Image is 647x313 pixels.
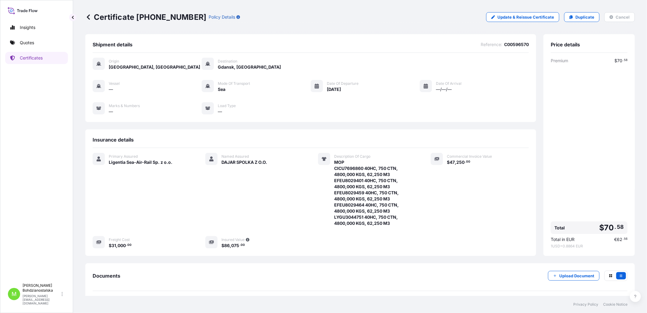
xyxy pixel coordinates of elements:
span: —/—/— [436,86,452,92]
span: [DATE] [327,86,341,92]
span: $ [221,243,224,248]
span: $ [614,59,617,63]
p: Certificates [20,55,43,61]
span: 47 [450,160,455,164]
span: . [623,59,624,61]
span: , [230,243,231,248]
span: $ [599,224,604,232]
span: Shipment details [93,41,133,48]
span: Reference : [481,41,502,48]
span: . [623,238,624,240]
span: Commercial Invoice Value [447,154,492,159]
p: Policy Details [209,14,235,20]
span: Sea [218,86,225,92]
span: 00 [466,161,470,163]
span: C00596570 [504,41,529,48]
span: Load Type [218,103,236,108]
span: 86 [224,243,230,248]
span: . [126,244,127,246]
span: Total [554,225,565,231]
button: Cancel [604,12,635,22]
span: , [455,160,456,164]
a: Quotes [5,37,68,49]
span: Documents [93,273,120,279]
span: 70 [604,224,614,232]
span: 56 [624,238,628,240]
a: Privacy Policy [573,302,598,307]
p: Insights [20,24,35,31]
span: MOP CICU7696860 40HC, 750 CTN, 4800,000 KGS, 62,250 M3 EFEU8029401 40HC, 750 CTN, 4800,000 KGS, 6... [334,159,416,226]
p: [PERSON_NAME][EMAIL_ADDRESS][DOMAIN_NAME] [23,294,60,305]
p: Update & Reissue Certificate [497,14,554,20]
span: 00 [241,244,245,246]
span: — [109,109,113,115]
a: Duplicate [564,12,599,22]
span: Premium [551,58,568,64]
p: Upload Document [559,273,594,279]
p: Cancel [616,14,630,20]
p: Certificate [PHONE_NUMBER] [85,12,206,22]
span: 00 [127,244,132,246]
span: Insured Value [221,237,245,242]
span: Freight Cost [109,237,130,242]
span: 250 [456,160,465,164]
span: 31 [111,243,116,248]
span: Description Of Cargo [334,154,370,159]
span: . [615,225,617,229]
span: — [218,109,222,115]
a: Insights [5,21,68,34]
button: Upload Document [548,271,599,281]
span: Vessel [109,81,120,86]
span: 62 [617,237,622,242]
span: Mode of Transport [218,81,250,86]
span: $ [109,243,111,248]
span: 58 [617,225,624,229]
a: Cookie Notice [603,302,628,307]
p: Duplicate [575,14,594,20]
a: Certificates [5,52,68,64]
span: . [465,161,466,163]
a: Update & Reissue Certificate [486,12,559,22]
span: M [12,291,16,297]
span: Marks & Numbers [109,103,140,108]
span: 075 [231,243,239,248]
span: € [614,237,617,242]
span: Destination [218,59,237,64]
span: Price details [551,41,580,48]
span: 1 USD = 0.8864 EUR [551,244,628,249]
p: Quotes [20,40,34,46]
span: — [109,86,113,92]
span: Named Assured [221,154,249,159]
span: $ [447,160,450,164]
span: Insurance details [93,137,134,143]
p: [PERSON_NAME] Bohdzianostalska [23,283,60,293]
span: Total in EUR [551,236,575,243]
span: Ligentia Sea-Air-Rail Sp. z o.o. [109,159,172,165]
span: Date of Departure [327,81,359,86]
span: 70 [617,59,622,63]
span: 58 [624,59,628,61]
span: [GEOGRAPHIC_DATA], [GEOGRAPHIC_DATA] [109,64,200,70]
span: DAJAR SPOLKA Z O.O. [221,159,267,165]
span: Gdansk, [GEOGRAPHIC_DATA] [218,64,281,70]
span: Primary Assured [109,154,138,159]
span: Origin [109,59,119,64]
span: , [116,243,118,248]
span: 000 [118,243,126,248]
span: Date of Arrival [436,81,461,86]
